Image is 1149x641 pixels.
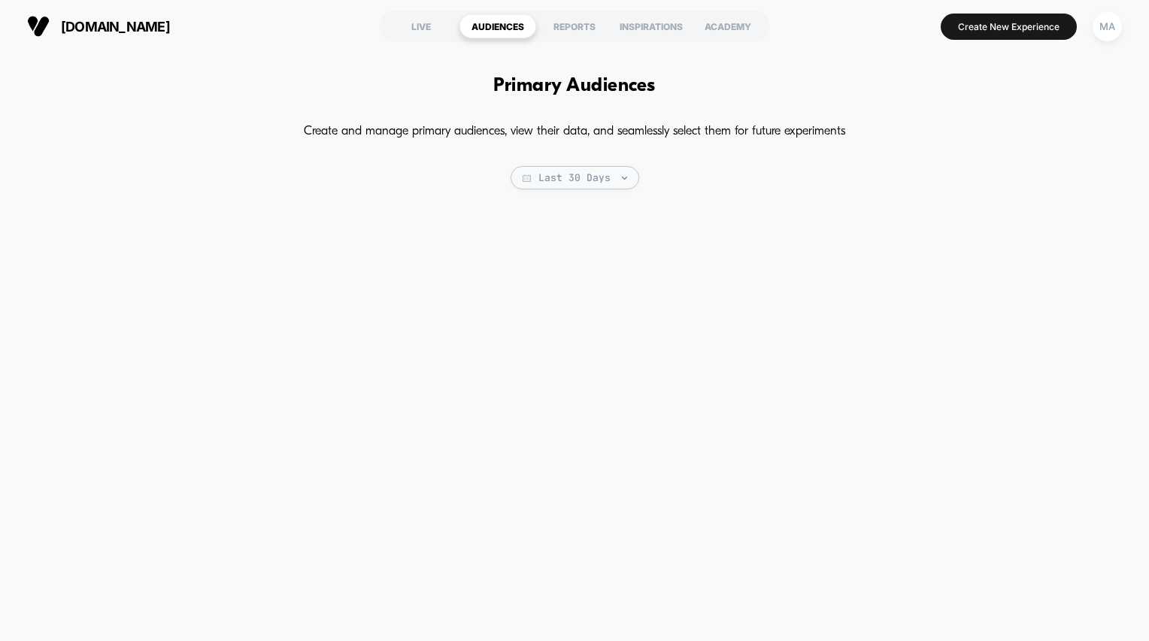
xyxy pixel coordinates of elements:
[459,14,536,38] div: AUDIENCES
[511,166,639,189] span: Last 30 Days
[493,75,655,97] h1: Primary Audiences
[1088,11,1126,42] button: MA
[23,14,174,38] button: [DOMAIN_NAME]
[1093,12,1122,41] div: MA
[61,19,170,35] span: [DOMAIN_NAME]
[622,177,627,180] img: end
[383,14,459,38] div: LIVE
[304,119,845,144] p: Create and manage primary audiences, view their data, and seamlessly select them for future exper...
[536,14,613,38] div: REPORTS
[27,15,50,38] img: Visually logo
[613,14,690,38] div: INSPIRATIONS
[690,14,766,38] div: ACADEMY
[523,174,531,182] img: calendar
[941,14,1077,40] button: Create New Experience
